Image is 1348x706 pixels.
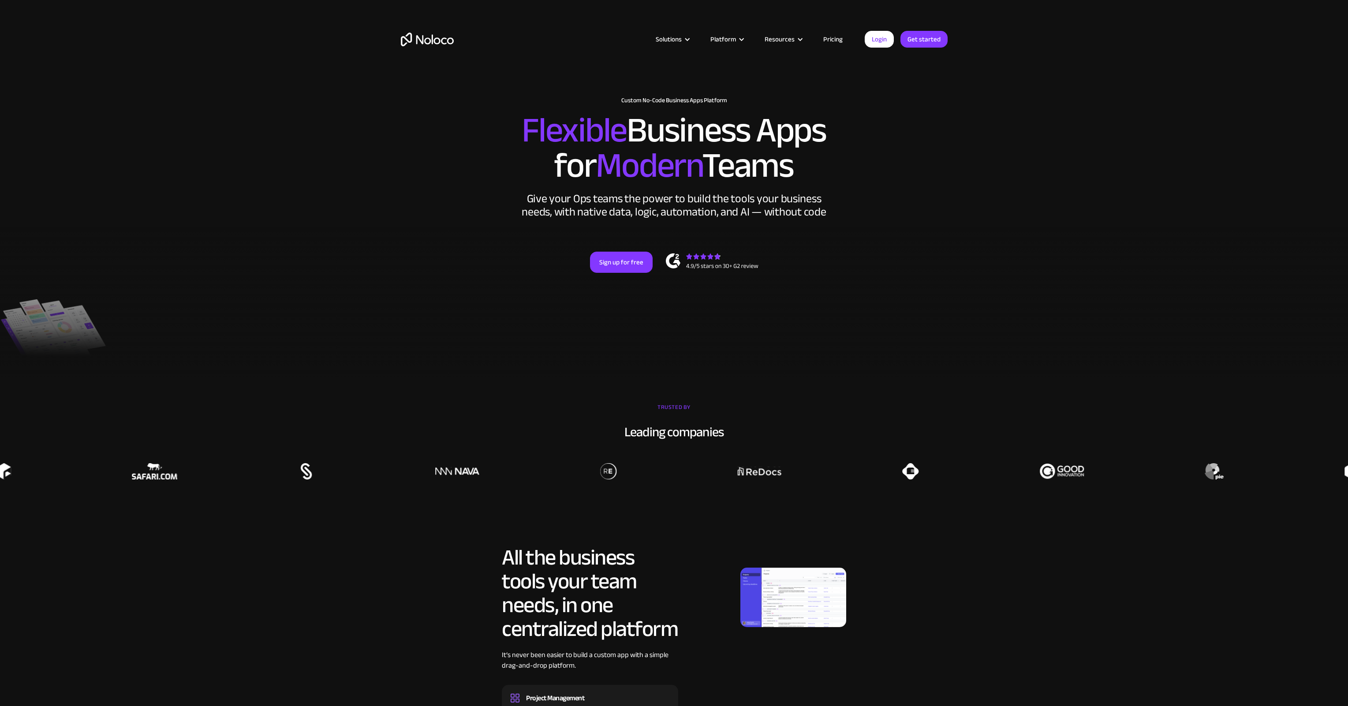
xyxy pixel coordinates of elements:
div: Platform [699,33,754,45]
h2: Business Apps for Teams [401,113,948,183]
span: Flexible [522,97,627,163]
h2: All the business tools your team needs, in one centralized platform [502,546,678,641]
div: Project Management [526,691,584,705]
div: Solutions [656,33,682,45]
div: Platform [710,33,736,45]
a: Get started [900,31,948,48]
a: Login [865,31,894,48]
a: Sign up for free [590,252,653,273]
div: It’s never been easier to build a custom app with a simple drag-and-drop platform. [502,650,678,684]
h1: Custom No-Code Business Apps Platform [401,97,948,104]
div: Resources [754,33,812,45]
span: Modern [596,133,702,198]
a: Pricing [812,33,854,45]
div: Resources [765,33,795,45]
div: Solutions [645,33,699,45]
a: home [401,33,454,46]
div: Give your Ops teams the power to build the tools your business needs, with native data, logic, au... [520,192,829,219]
